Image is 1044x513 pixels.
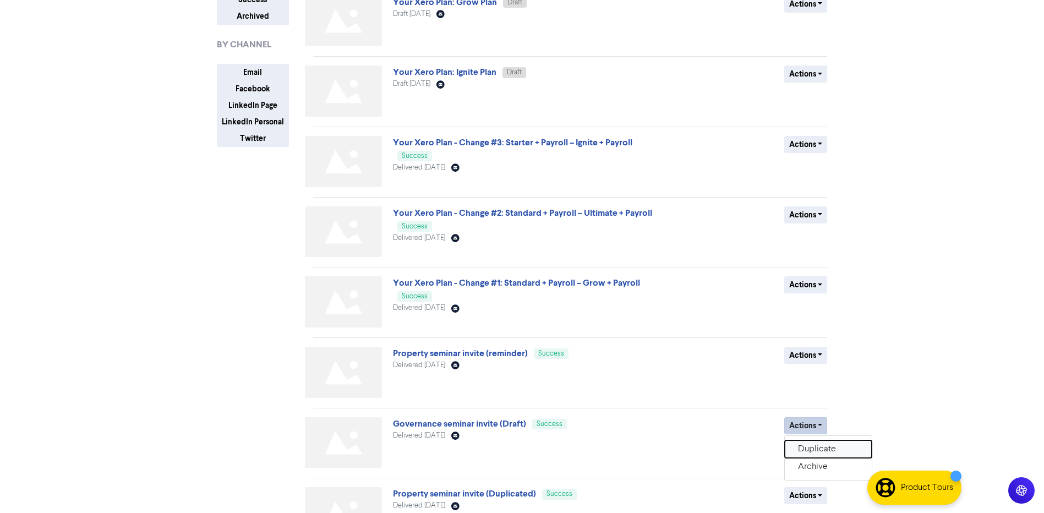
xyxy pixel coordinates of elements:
[784,487,828,504] button: Actions
[784,417,828,434] button: Actions
[393,67,496,78] a: Your Xero Plan: Ignite Plan
[393,277,640,288] a: Your Xero Plan - Change #1: Standard + Payroll – Grow + Payroll
[305,206,382,258] img: Not found
[393,80,430,88] span: Draft [DATE]
[784,206,828,223] button: Actions
[393,10,430,18] span: Draft [DATE]
[546,490,572,498] span: Success
[393,304,445,312] span: Delivered [DATE]
[393,234,445,242] span: Delivered [DATE]
[217,8,289,25] button: Archived
[507,69,522,76] span: Draft
[393,488,536,499] a: Property seminar invite (Duplicated)
[217,97,289,114] button: LinkedIn Page
[393,348,528,359] a: Property seminar invite (reminder)
[393,164,445,171] span: Delivered [DATE]
[305,417,382,468] img: Not found
[538,350,564,357] span: Success
[217,80,289,97] button: Facebook
[217,130,289,147] button: Twitter
[217,38,271,51] span: BY CHANNEL
[402,293,428,300] span: Success
[393,362,445,369] span: Delivered [DATE]
[784,136,828,153] button: Actions
[305,136,382,187] img: Not found
[537,421,562,428] span: Success
[402,152,428,160] span: Success
[305,66,382,117] img: Not found
[217,113,289,130] button: LinkedIn Personal
[217,64,289,81] button: Email
[393,502,445,509] span: Delivered [DATE]
[784,276,828,293] button: Actions
[393,432,445,439] span: Delivered [DATE]
[785,440,872,458] button: Duplicate
[785,458,872,476] button: Archive
[305,276,382,328] img: Not found
[989,460,1044,513] iframe: Chat Widget
[393,418,526,429] a: Governance seminar invite (Draft)
[784,66,828,83] button: Actions
[402,223,428,230] span: Success
[393,137,632,148] a: Your Xero Plan - Change #3: Starter + Payroll – Ignite + Payroll
[784,347,828,364] button: Actions
[393,208,652,219] a: Your Xero Plan - Change #2: Standard + Payroll – Ultimate + Payroll
[305,347,382,398] img: Not found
